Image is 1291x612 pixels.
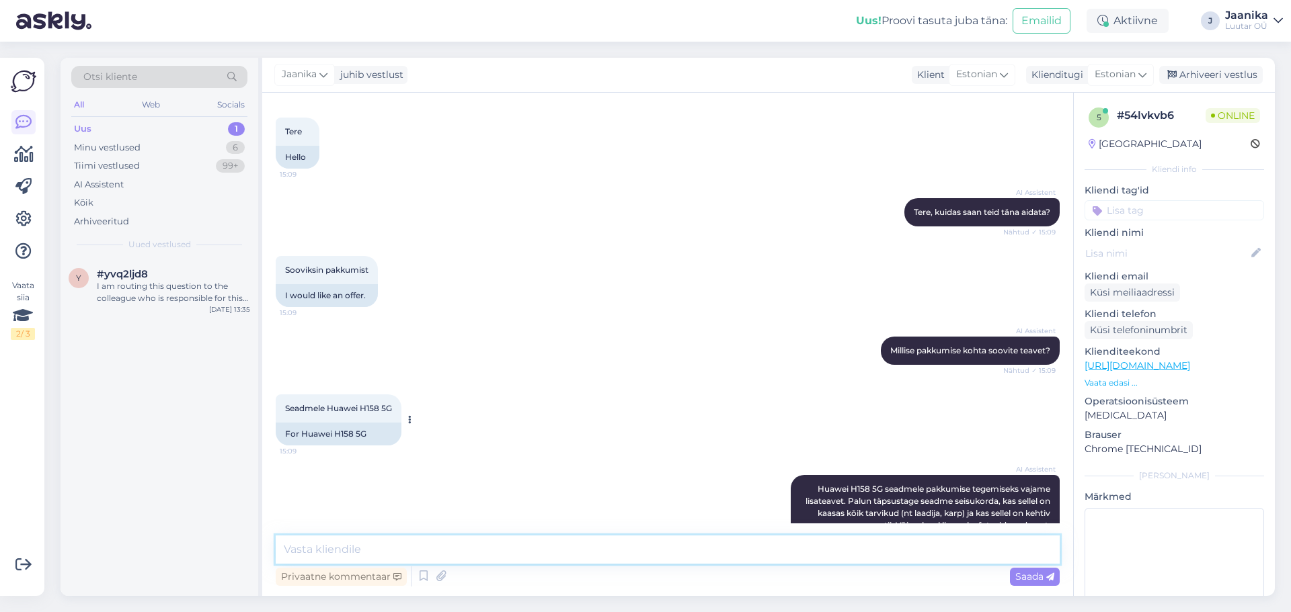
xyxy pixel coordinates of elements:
[1085,226,1264,240] p: Kliendi nimi
[912,68,945,82] div: Klient
[1085,428,1264,442] p: Brauser
[276,146,319,169] div: Hello
[1117,107,1206,124] div: # 54lvkvb6
[890,345,1050,355] span: Millise pakkumise kohta soovite teavet?
[1201,11,1220,30] div: J
[128,238,191,251] span: Uued vestlused
[285,126,302,136] span: Tere
[282,67,317,82] span: Jaanika
[83,70,137,84] span: Otsi kliente
[1085,345,1264,359] p: Klienditeekond
[214,96,247,114] div: Socials
[1085,163,1264,175] div: Kliendi info
[1089,137,1202,151] div: [GEOGRAPHIC_DATA]
[11,328,35,340] div: 2 / 3
[956,67,997,82] span: Estonian
[74,141,141,155] div: Minu vestlused
[1085,470,1264,482] div: [PERSON_NAME]
[1087,9,1169,33] div: Aktiivne
[806,484,1052,530] span: Huawei H158 5G seadmele pakkumise tegemiseks vajame lisateavet. Palun täpsustage seadme seisukord...
[335,68,403,82] div: juhib vestlust
[1015,570,1054,582] span: Saada
[1026,68,1083,82] div: Klienditugi
[1003,227,1056,237] span: Nähtud ✓ 15:09
[139,96,163,114] div: Web
[74,122,91,136] div: Uus
[1159,66,1263,84] div: Arhiveeri vestlus
[1085,321,1193,339] div: Küsi telefoninumbrit
[1206,108,1260,123] span: Online
[1005,187,1056,198] span: AI Assistent
[1085,183,1264,198] p: Kliendi tag'id
[1085,283,1180,302] div: Küsi meiliaadressi
[74,178,124,191] div: AI Assistent
[1085,269,1264,283] p: Kliendi email
[1085,359,1190,371] a: [URL][DOMAIN_NAME]
[1085,490,1264,504] p: Märkmed
[914,207,1050,217] span: Tere, kuidas saan teid täna aidata?
[856,13,1007,29] div: Proovi tasuta juba täna:
[1005,326,1056,336] span: AI Assistent
[76,273,81,283] span: y
[216,159,245,173] div: 99+
[11,279,35,340] div: Vaata siia
[226,141,245,155] div: 6
[856,14,882,27] b: Uus!
[1085,394,1264,408] p: Operatsioonisüsteem
[1225,10,1268,21] div: Jaanika
[285,265,368,275] span: Sooviksin pakkumist
[1225,10,1283,32] a: JaanikaLuutar OÜ
[97,268,148,280] span: #yvq2ljd8
[71,96,87,114] div: All
[280,308,330,318] span: 15:09
[1013,8,1070,34] button: Emailid
[285,403,392,413] span: Seadmele Huawei H158 5G
[1085,200,1264,220] input: Lisa tag
[74,159,140,173] div: Tiimi vestlused
[97,280,250,304] div: I am routing this question to the colleague who is responsible for this topic. The reply might ta...
[1085,246,1249,261] input: Lisa nimi
[280,446,330,456] span: 15:09
[1085,442,1264,456] p: Chrome [TECHNICAL_ID]
[1095,67,1136,82] span: Estonian
[228,122,245,136] div: 1
[276,568,407,586] div: Privaatne kommentaar
[276,284,378,307] div: I would like an offer.
[1085,377,1264,389] p: Vaata edasi ...
[74,196,93,210] div: Kõik
[74,215,129,228] div: Arhiveeritud
[1085,408,1264,423] p: [MEDICAL_DATA]
[1003,365,1056,376] span: Nähtud ✓ 15:09
[11,69,36,94] img: Askly Logo
[280,169,330,179] span: 15:09
[1005,464,1056,474] span: AI Assistent
[1085,307,1264,321] p: Kliendi telefon
[209,304,250,314] div: [DATE] 13:35
[1097,112,1101,122] span: 5
[1225,21,1268,32] div: Luutar OÜ
[276,423,401,445] div: For Huawei H158 5G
